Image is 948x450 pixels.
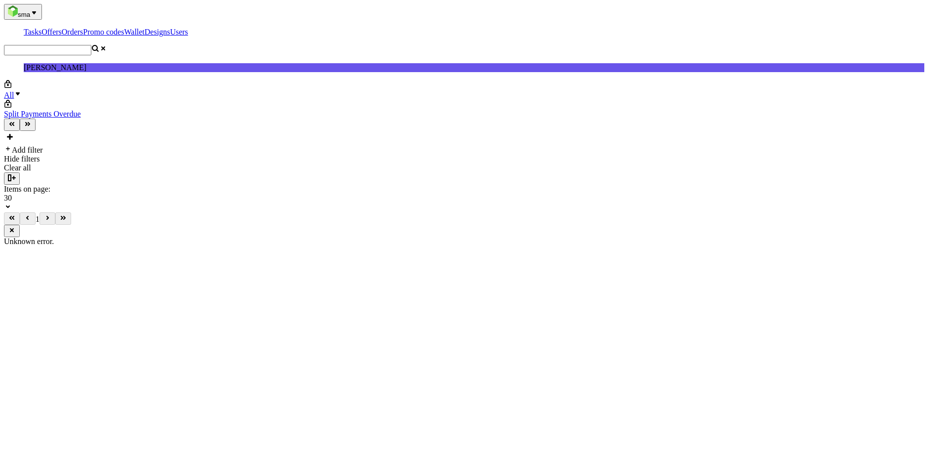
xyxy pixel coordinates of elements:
[4,4,42,20] button: sma
[4,80,944,99] a: All
[4,155,944,164] div: Hide filters
[145,28,170,36] a: Designs
[4,185,50,193] span: Items on page:
[36,215,39,223] span: 1
[24,63,924,72] figcaption: [PERSON_NAME]
[4,145,944,155] div: Add filter
[62,28,83,36] a: Orders
[170,28,188,36] a: Users
[8,5,18,17] img: logo
[83,28,124,36] a: Promo codes
[4,100,944,118] a: Split Payments Overdue
[4,164,944,172] div: Clear all
[4,237,944,246] div: Unknown error.
[124,28,144,36] a: Wallet
[24,28,41,36] a: Tasks
[41,28,62,36] a: Offers
[18,11,30,18] span: sma
[4,194,944,203] div: 30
